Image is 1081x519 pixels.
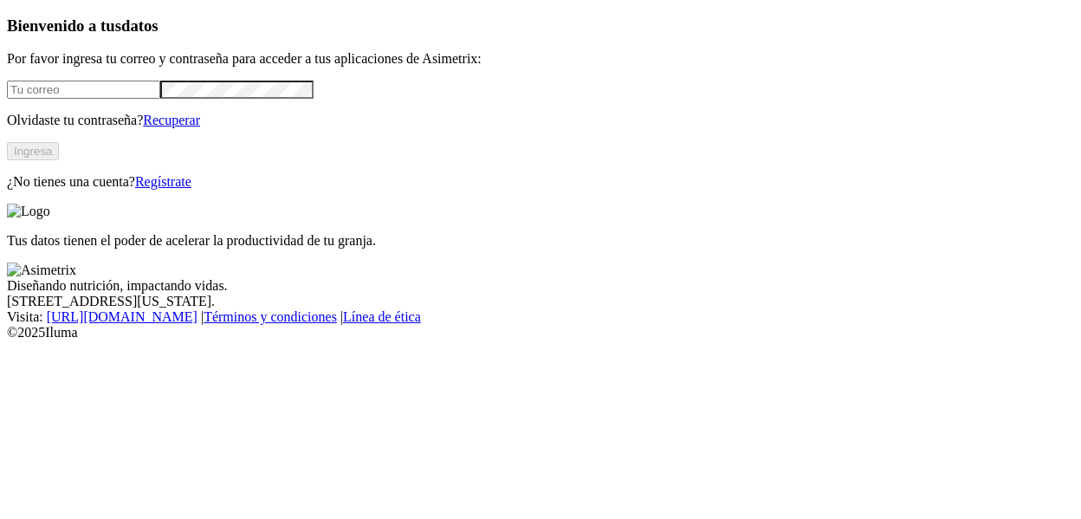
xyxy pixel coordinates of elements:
[143,113,200,127] a: Recuperar
[121,16,159,35] span: datos
[7,278,1074,294] div: Diseñando nutrición, impactando vidas.
[7,81,160,99] input: Tu correo
[204,309,337,324] a: Términos y condiciones
[7,263,76,278] img: Asimetrix
[135,174,191,189] a: Regístrate
[7,233,1074,249] p: Tus datos tienen el poder de acelerar la productividad de tu granja.
[7,113,1074,128] p: Olvidaste tu contraseña?
[7,204,50,219] img: Logo
[7,309,1074,325] div: Visita : | |
[7,325,1074,341] div: © 2025 Iluma
[7,16,1074,36] h3: Bienvenido a tus
[47,309,197,324] a: [URL][DOMAIN_NAME]
[343,309,421,324] a: Línea de ética
[7,51,1074,67] p: Por favor ingresa tu correo y contraseña para acceder a tus aplicaciones de Asimetrix:
[7,174,1074,190] p: ¿No tienes una cuenta?
[7,142,59,160] button: Ingresa
[7,294,1074,309] div: [STREET_ADDRESS][US_STATE].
